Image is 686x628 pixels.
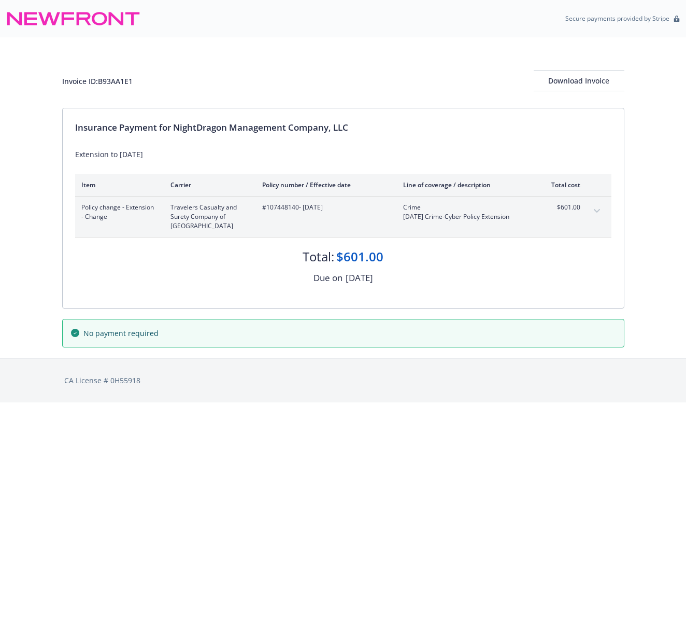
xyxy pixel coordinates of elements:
[170,180,246,189] div: Carrier
[170,203,246,231] span: Travelers Casualty and Surety Company of [GEOGRAPHIC_DATA]
[303,248,334,266] div: Total:
[589,203,605,219] button: expand content
[262,203,387,212] span: #107448140 - [DATE]
[262,180,387,189] div: Policy number / Effective date
[75,121,611,134] div: Insurance Payment for NightDragon Management Company, LLC
[403,212,525,221] span: [DATE] Crime-Cyber Policy Extension
[541,180,580,189] div: Total cost
[403,180,525,189] div: Line of coverage / description
[313,271,342,285] div: Due on
[565,14,669,23] p: Secure payments provided by Stripe
[534,71,624,91] div: Download Invoice
[75,197,611,237] div: Policy change - Extension - ChangeTravelers Casualty and Surety Company of [GEOGRAPHIC_DATA]#1074...
[62,76,133,87] div: Invoice ID: B93AA1E1
[534,71,624,91] button: Download Invoice
[346,271,373,285] div: [DATE]
[403,203,525,221] span: Crime[DATE] Crime-Cyber Policy Extension
[541,203,580,212] span: $601.00
[403,203,525,212] span: Crime
[64,375,622,386] div: CA License # 0H55918
[81,203,154,221] span: Policy change - Extension - Change
[336,248,383,266] div: $601.00
[83,328,159,339] span: No payment required
[75,149,611,160] div: Extension to [DATE]
[81,180,154,189] div: Item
